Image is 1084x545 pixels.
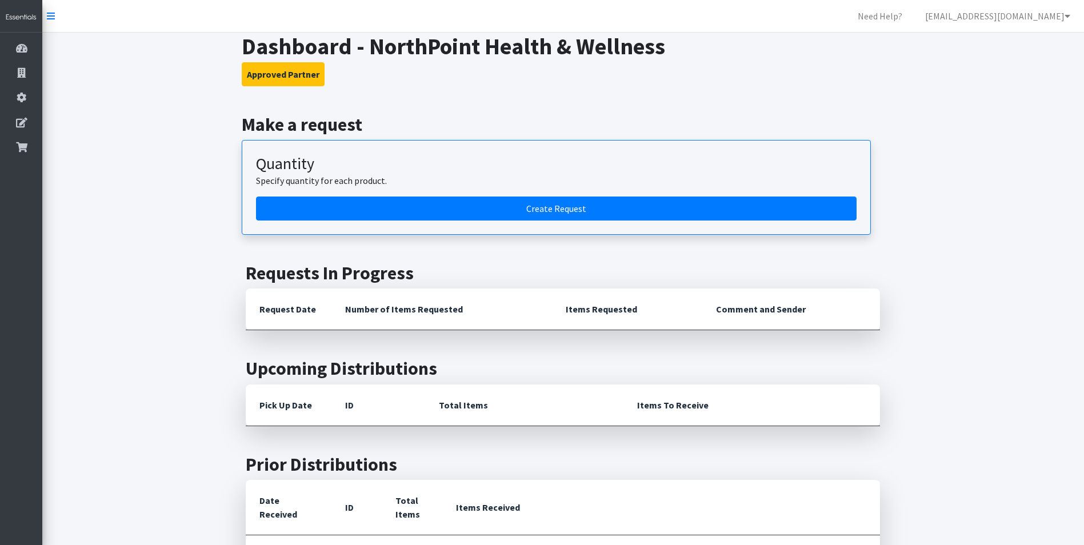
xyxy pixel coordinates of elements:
th: ID [331,384,425,426]
p: Specify quantity for each product. [256,174,857,187]
h2: Requests In Progress [246,262,880,284]
th: Items To Receive [623,384,880,426]
th: Request Date [246,288,331,330]
h2: Upcoming Distributions [246,358,880,379]
a: [EMAIL_ADDRESS][DOMAIN_NAME] [916,5,1079,27]
th: Number of Items Requested [331,288,552,330]
button: Approved Partner [242,62,325,86]
th: Items Received [442,480,880,535]
h2: Make a request [242,114,885,135]
th: Total Items [382,480,442,535]
th: Items Requested [552,288,702,330]
th: Total Items [425,384,624,426]
th: ID [331,480,382,535]
h2: Prior Distributions [246,454,880,475]
th: Comment and Sender [702,288,880,330]
h3: Quantity [256,154,857,174]
th: Date Received [246,480,331,535]
img: HumanEssentials [5,13,38,22]
h1: Dashboard - NorthPoint Health & Wellness [242,33,885,60]
th: Pick Up Date [246,384,331,426]
a: Create a request by quantity [256,197,857,221]
a: Need Help? [849,5,911,27]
